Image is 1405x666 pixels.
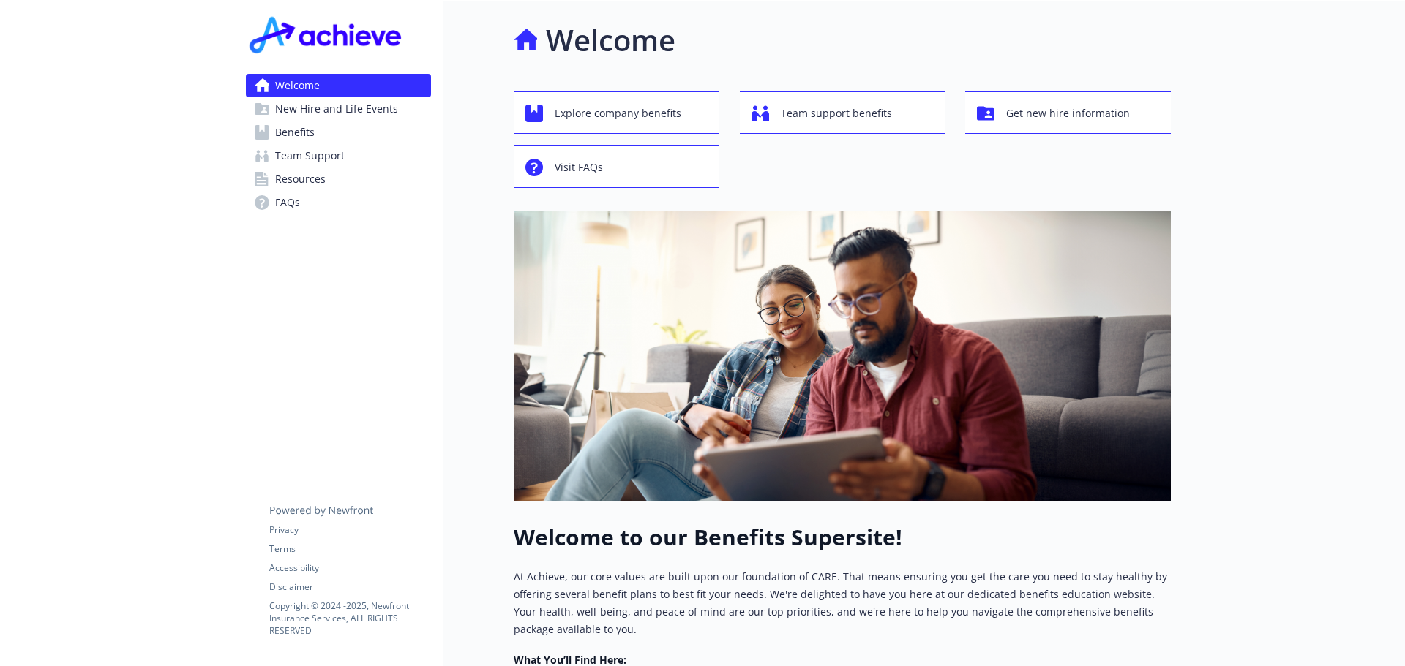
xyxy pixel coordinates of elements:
span: Welcome [275,74,320,97]
a: Accessibility [269,561,430,575]
button: Team support benefits [740,91,945,134]
span: FAQs [275,191,300,214]
a: Team Support [246,144,431,167]
img: overview page banner [514,211,1171,501]
a: Benefits [246,121,431,144]
span: Team support benefits [781,99,892,127]
h1: Welcome to our Benefits Supersite! [514,524,1171,550]
a: Terms [269,542,430,556]
p: Copyright © 2024 - 2025 , Newfront Insurance Services, ALL RIGHTS RESERVED [269,599,430,637]
p: At Achieve, our core values are built upon our foundation of CARE. That means ensuring you get th... [514,568,1171,638]
a: Disclaimer [269,580,430,594]
a: New Hire and Life Events [246,97,431,121]
button: Get new hire information [965,91,1171,134]
a: Welcome [246,74,431,97]
span: Team Support [275,144,345,167]
span: Explore company benefits [555,99,681,127]
span: Get new hire information [1006,99,1130,127]
span: Benefits [275,121,315,144]
span: Resources [275,167,326,191]
span: New Hire and Life Events [275,97,398,121]
h1: Welcome [546,18,675,62]
button: Explore company benefits [514,91,719,134]
span: Visit FAQs [555,154,603,181]
a: Resources [246,167,431,191]
a: FAQs [246,191,431,214]
button: Visit FAQs [514,145,719,188]
a: Privacy [269,523,430,537]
